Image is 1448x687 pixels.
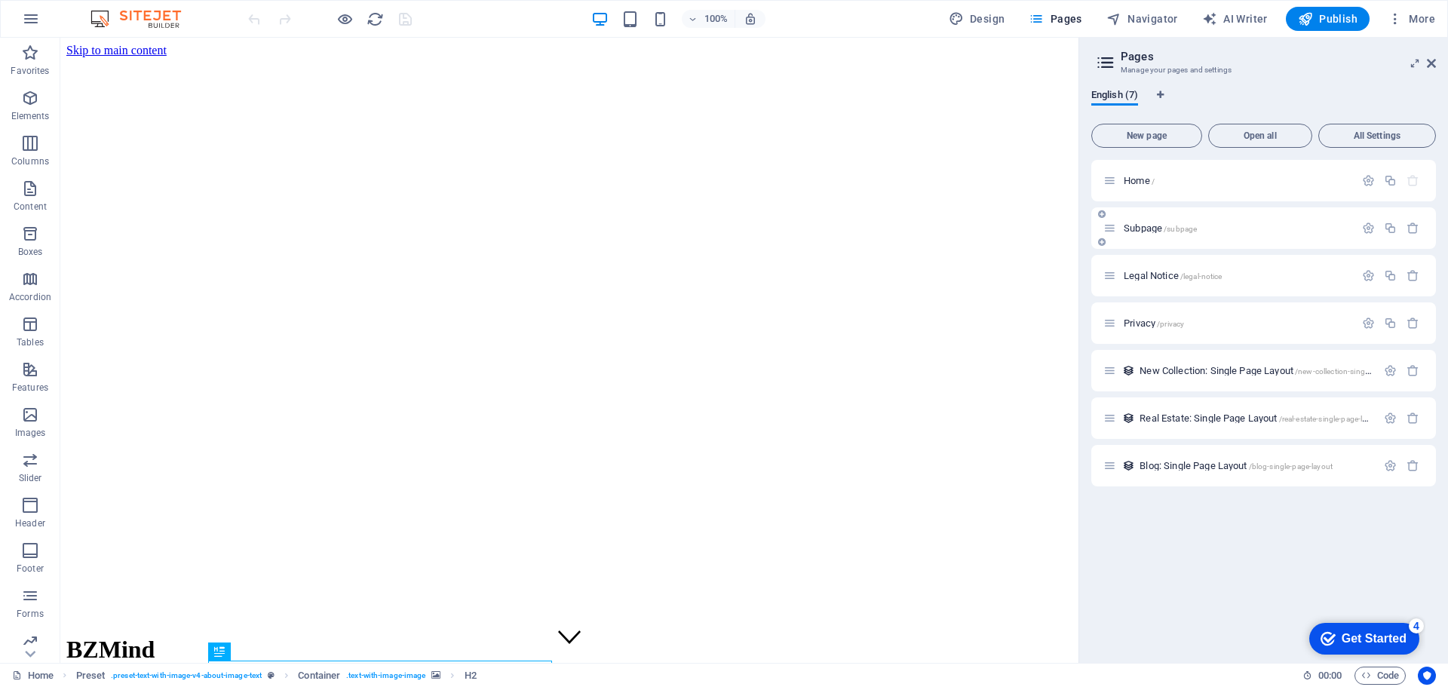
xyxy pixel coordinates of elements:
div: Blog: Single Page Layout/blog-single-page-layout [1135,461,1376,471]
div: Remove [1407,459,1419,472]
span: Click to select. Double-click to edit [76,667,106,685]
p: Favorites [11,65,49,77]
button: Publish [1286,7,1370,31]
p: Content [14,201,47,213]
div: Remove [1407,364,1419,377]
button: 100% [682,10,735,28]
span: / [1152,177,1155,186]
i: On resize automatically adjust zoom level to fit chosen device. [744,12,757,26]
i: Reload page [367,11,384,28]
p: Tables [17,336,44,348]
div: Legal Notice/legal-notice [1119,271,1354,281]
div: This layout is used as a template for all items (e.g. a blog post) of this collection. The conten... [1122,459,1135,472]
div: Remove [1407,269,1419,282]
div: Real Estate: Single Page Layout/real-estate-single-page-layout [1135,413,1376,423]
button: Design [943,7,1011,31]
span: Click to open page [1124,317,1184,329]
p: Boxes [18,246,43,258]
h2: Pages [1121,50,1436,63]
button: Code [1354,667,1406,685]
div: Settings [1362,269,1375,282]
span: /blog-single-page-layout [1249,462,1333,471]
span: New page [1098,131,1195,140]
div: Duplicate [1384,269,1397,282]
span: Publish [1298,11,1357,26]
div: Settings [1362,222,1375,235]
div: Duplicate [1384,174,1397,187]
button: Click here to leave preview mode and continue editing [336,10,354,28]
h6: 100% [704,10,729,28]
div: The startpage cannot be deleted [1407,174,1419,187]
div: Language Tabs [1091,89,1436,118]
span: Pages [1029,11,1081,26]
span: Click to open page [1140,413,1382,424]
p: Slider [19,472,42,484]
div: Settings [1362,317,1375,330]
div: Settings [1384,364,1397,377]
div: Get Started [44,17,109,30]
span: Click to select. Double-click to edit [298,667,340,685]
h6: Session time [1302,667,1342,685]
button: More [1382,7,1441,31]
span: Design [949,11,1005,26]
span: /new-collection-single-page-layout [1295,367,1413,376]
span: /subpage [1164,225,1197,233]
img: Editor Logo [87,10,200,28]
div: Remove [1407,412,1419,425]
p: Accordion [9,291,51,303]
div: This layout is used as a template for all items (e.g. a blog post) of this collection. The conten... [1122,412,1135,425]
div: This layout is used as a template for all items (e.g. a blog post) of this collection. The conten... [1122,364,1135,377]
h3: Manage your pages and settings [1121,63,1406,77]
span: More [1388,11,1435,26]
button: AI Writer [1196,7,1274,31]
span: /legal-notice [1180,272,1223,281]
div: New Collection: Single Page Layout/new-collection-single-page-layout [1135,366,1376,376]
span: Click to select. Double-click to edit [465,667,477,685]
span: All Settings [1325,131,1429,140]
p: Elements [11,110,50,122]
span: /privacy [1157,320,1184,328]
nav: breadcrumb [76,667,477,685]
span: English (7) [1091,86,1138,107]
p: Header [15,517,45,529]
button: Navigator [1100,7,1184,31]
a: Skip to main content [6,6,106,19]
p: Images [15,427,46,439]
span: Subpage [1124,222,1197,234]
span: Navigator [1106,11,1178,26]
span: /real-estate-single-page-layout [1279,415,1382,423]
div: Remove [1407,222,1419,235]
span: . preset-text-with-image-v4-about-image-text [111,667,262,685]
a: Click to cancel selection. Double-click to open Pages [12,667,54,685]
i: This element contains a background [431,671,440,679]
div: Design (Ctrl+Alt+Y) [943,7,1011,31]
div: 4 [112,3,127,18]
button: Usercentrics [1418,667,1436,685]
span: Code [1361,667,1399,685]
div: Settings [1362,174,1375,187]
span: . text-with-image-image [346,667,425,685]
div: Get Started 4 items remaining, 20% complete [12,8,122,39]
span: Open all [1215,131,1305,140]
span: Click to open page [1140,460,1333,471]
div: Home/ [1119,176,1354,186]
button: reload [366,10,384,28]
button: Pages [1023,7,1088,31]
div: Duplicate [1384,317,1397,330]
p: Features [12,382,48,394]
span: Click to open page [1124,270,1222,281]
div: Remove [1407,317,1419,330]
p: Columns [11,155,49,167]
div: Subpage/subpage [1119,223,1354,233]
button: Open all [1208,124,1312,148]
span: 00 00 [1318,667,1342,685]
div: Duplicate [1384,222,1397,235]
i: This element is a customizable preset [268,671,275,679]
span: Click to open page [1124,175,1155,186]
div: Settings [1384,459,1397,472]
p: Footer [17,563,44,575]
div: Settings [1384,412,1397,425]
span: AI Writer [1202,11,1268,26]
span: : [1329,670,1331,681]
div: Privacy/privacy [1119,318,1354,328]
